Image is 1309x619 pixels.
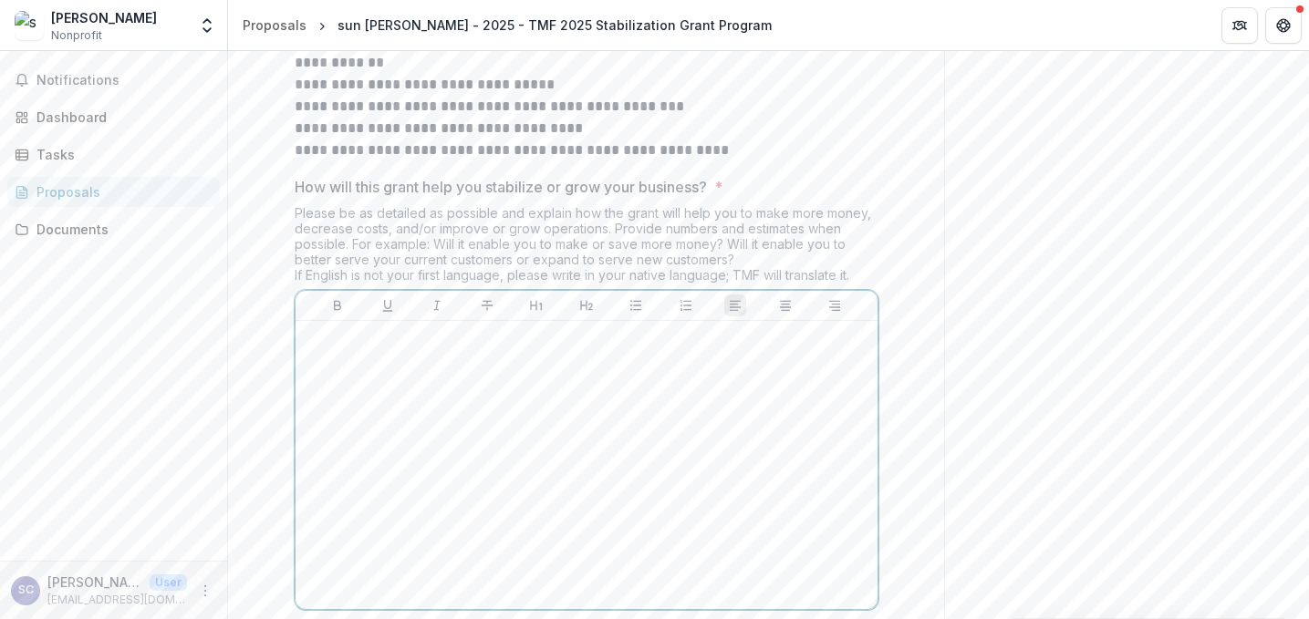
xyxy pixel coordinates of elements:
[194,580,216,602] button: More
[338,15,772,35] div: sun [PERSON_NAME] - 2025 - TMF 2025 Stabilization Grant Program
[675,294,697,316] button: Ordered List
[243,15,306,35] div: Proposals
[47,592,187,608] p: [EMAIL_ADDRESS][DOMAIN_NAME]
[7,102,220,132] a: Dashboard
[824,294,846,316] button: Align Right
[7,66,220,95] button: Notifications
[36,145,205,164] div: Tasks
[47,573,142,592] p: [PERSON_NAME]
[36,73,213,88] span: Notifications
[1265,7,1302,44] button: Get Help
[774,294,796,316] button: Align Center
[36,182,205,201] div: Proposals
[525,294,547,316] button: Heading 1
[576,294,597,316] button: Heading 2
[1221,7,1258,44] button: Partners
[724,294,746,316] button: Align Left
[625,294,647,316] button: Bullet List
[235,12,779,38] nav: breadcrumb
[36,220,205,239] div: Documents
[327,294,348,316] button: Bold
[18,584,34,596] div: Sunhee Choi
[194,7,220,44] button: Open entity switcher
[426,294,448,316] button: Italicize
[7,139,220,170] a: Tasks
[476,294,498,316] button: Strike
[51,27,102,44] span: Nonprofit
[15,11,44,40] img: sun choi
[7,214,220,244] a: Documents
[295,176,707,198] p: How will this grant help you stabilize or grow your business?
[295,205,878,290] div: Please be as detailed as possible and explain how the grant will help you to make more money, dec...
[36,108,205,127] div: Dashboard
[7,177,220,207] a: Proposals
[150,574,187,591] p: User
[51,8,157,27] div: [PERSON_NAME]
[377,294,399,316] button: Underline
[235,12,314,38] a: Proposals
